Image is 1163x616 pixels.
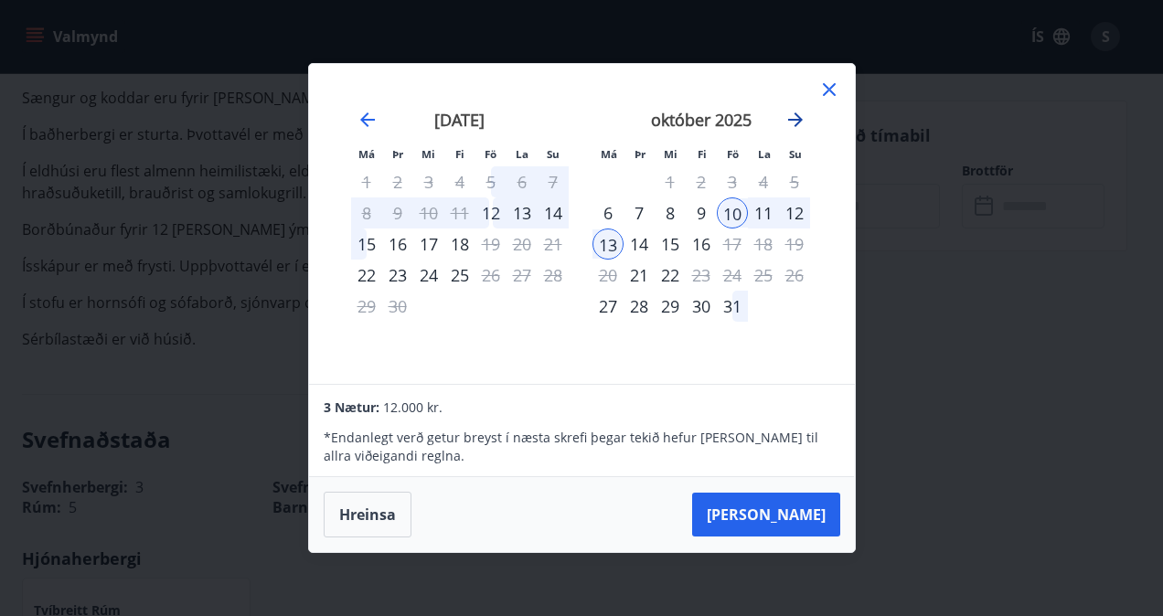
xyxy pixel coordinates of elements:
[748,260,779,291] td: Not available. laugardagur, 25. október 2025
[547,147,560,161] small: Su
[758,147,771,161] small: La
[592,291,624,322] td: Choose mánudagur, 27. október 2025 as your check-in date. It’s available.
[717,166,748,197] td: Not available. föstudagur, 3. október 2025
[475,197,507,228] div: 12
[748,197,779,228] td: Selected. laugardagur, 11. október 2025
[686,260,717,291] td: Choose fimmtudagur, 23. október 2025 as your check-in date. It’s available.
[624,291,655,322] div: 28
[455,147,464,161] small: Fi
[382,291,413,322] td: Not available. þriðjudagur, 30. september 2025
[624,197,655,228] div: 7
[601,147,617,161] small: Má
[538,166,569,197] td: Choose sunnudagur, 7. september 2025 as your check-in date. It’s available.
[784,109,806,131] div: Move forward to switch to the next month.
[655,197,686,228] td: Choose miðvikudagur, 8. október 2025 as your check-in date. It’s available.
[789,147,802,161] small: Su
[507,228,538,260] td: Not available. laugardagur, 20. september 2025
[351,228,382,260] td: Choose mánudagur, 15. september 2025 as your check-in date. It’s available.
[686,197,717,228] div: 9
[444,228,475,260] td: Choose fimmtudagur, 18. september 2025 as your check-in date. It’s available.
[324,492,411,537] button: Hreinsa
[351,260,382,291] div: Aðeins innritun í boði
[655,260,686,291] td: Choose miðvikudagur, 22. október 2025 as your check-in date. It’s available.
[717,197,748,228] div: 10
[779,197,810,228] td: Selected. sunnudagur, 12. október 2025
[624,260,655,291] div: Aðeins innritun í boði
[538,197,569,228] div: 14
[717,291,748,322] div: 31
[413,197,444,228] td: Choose miðvikudagur, 10. september 2025 as your check-in date. It’s available.
[351,291,382,322] td: Not available. mánudagur, 29. september 2025
[592,197,624,228] div: Aðeins innritun í boði
[475,260,507,291] td: Choose föstudagur, 26. september 2025 as your check-in date. It’s available.
[692,493,840,536] button: [PERSON_NAME]
[748,197,779,228] div: 11
[686,228,717,260] td: Choose fimmtudagur, 16. október 2025 as your check-in date. It’s available.
[413,166,444,197] td: Not available. miðvikudagur, 3. september 2025
[717,260,748,291] td: Not available. föstudagur, 24. október 2025
[717,291,748,322] td: Choose föstudagur, 31. október 2025 as your check-in date. It’s available.
[686,260,717,291] div: Aðeins útritun í boði
[413,228,444,260] div: 17
[655,260,686,291] div: 22
[592,260,624,291] td: Not available. mánudagur, 20. október 2025
[717,197,748,228] td: Selected as start date. föstudagur, 10. október 2025
[686,197,717,228] td: Choose fimmtudagur, 9. október 2025 as your check-in date. It’s available.
[475,228,507,260] div: Aðeins útritun í boði
[779,197,810,228] div: 12
[382,166,413,197] td: Not available. þriðjudagur, 2. september 2025
[507,197,538,228] div: 13
[655,166,686,197] td: Not available. miðvikudagur, 1. október 2025
[664,147,678,161] small: Mi
[655,197,686,228] div: 8
[351,260,382,291] td: Choose mánudagur, 22. september 2025 as your check-in date. It’s available.
[382,228,413,260] div: 16
[516,147,528,161] small: La
[331,86,833,362] div: Calendar
[592,228,624,260] td: Selected as end date. mánudagur, 13. október 2025
[686,166,717,197] td: Not available. fimmtudagur, 2. október 2025
[748,228,779,260] td: Not available. laugardagur, 18. október 2025
[592,197,624,228] td: Choose mánudagur, 6. október 2025 as your check-in date. It’s available.
[475,260,507,291] div: Aðeins útritun í boði
[382,260,413,291] div: 23
[655,228,686,260] div: 15
[624,197,655,228] td: Choose þriðjudagur, 7. október 2025 as your check-in date. It’s available.
[655,291,686,322] div: 29
[592,291,624,322] div: Aðeins innritun í boði
[624,228,655,260] td: Choose þriðjudagur, 14. október 2025 as your check-in date. It’s available.
[358,147,375,161] small: Má
[779,228,810,260] td: Not available. sunnudagur, 19. október 2025
[698,147,707,161] small: Fi
[538,197,569,228] td: Choose sunnudagur, 14. september 2025 as your check-in date. It’s available.
[624,291,655,322] td: Choose þriðjudagur, 28. október 2025 as your check-in date. It’s available.
[324,398,379,416] span: 3 Nætur:
[635,147,646,161] small: Þr
[592,228,624,260] div: 13
[779,166,810,197] td: Not available. sunnudagur, 5. október 2025
[392,147,403,161] small: Þr
[444,166,475,197] td: Not available. fimmtudagur, 4. september 2025
[686,291,717,322] div: 30
[382,197,413,228] td: Choose þriðjudagur, 9. september 2025 as your check-in date. It’s available.
[655,228,686,260] td: Choose miðvikudagur, 15. október 2025 as your check-in date. It’s available.
[507,197,538,228] td: Choose laugardagur, 13. september 2025 as your check-in date. It’s available.
[382,228,413,260] td: Choose þriðjudagur, 16. september 2025 as your check-in date. It’s available.
[624,228,655,260] div: 14
[444,260,475,291] td: Choose fimmtudagur, 25. september 2025 as your check-in date. It’s available.
[444,260,475,291] div: 25
[413,260,444,291] div: 24
[538,260,569,291] td: Not available. sunnudagur, 28. september 2025
[413,260,444,291] td: Choose miðvikudagur, 24. september 2025 as your check-in date. It’s available.
[475,228,507,260] td: Choose föstudagur, 19. september 2025 as your check-in date. It’s available.
[413,228,444,260] td: Choose miðvikudagur, 17. september 2025 as your check-in date. It’s available.
[624,260,655,291] td: Choose þriðjudagur, 21. október 2025 as your check-in date. It’s available.
[382,260,413,291] td: Choose þriðjudagur, 23. september 2025 as your check-in date. It’s available.
[444,228,475,260] div: 18
[727,147,739,161] small: Fö
[434,109,485,131] strong: [DATE]
[444,197,475,228] td: Choose fimmtudagur, 11. september 2025 as your check-in date. It’s available.
[357,109,379,131] div: Move backward to switch to the previous month.
[351,166,382,197] td: Not available. mánudagur, 1. september 2025
[717,228,748,260] div: Aðeins útritun í boði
